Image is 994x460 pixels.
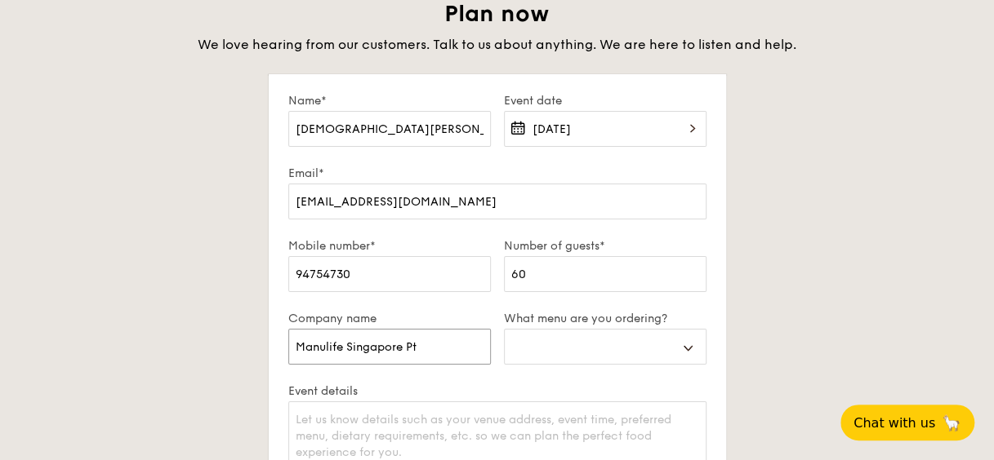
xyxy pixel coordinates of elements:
[504,94,706,108] label: Event date
[288,384,706,398] label: Event details
[288,94,491,108] label: Name*
[504,239,706,253] label: Number of guests*
[504,312,706,325] label: What menu are you ordering?
[198,37,796,52] span: We love hearing from our customers. Talk to us about anything. We are here to listen and help.
[288,312,491,325] label: Company name
[942,414,961,432] span: 🦙
[840,405,974,440] button: Chat with us🦙
[288,166,706,180] label: Email*
[854,415,935,431] span: Chat with us
[288,239,491,253] label: Mobile number*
